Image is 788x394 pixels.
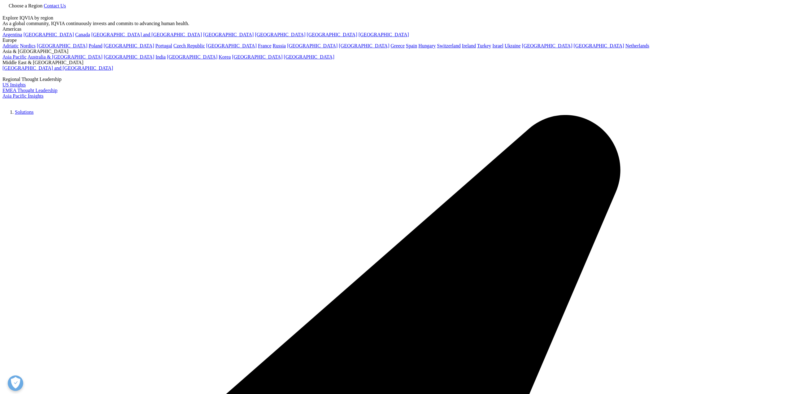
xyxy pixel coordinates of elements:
[505,43,521,48] a: Ukraine
[2,77,786,82] div: Regional Thought Leadership
[2,65,113,71] a: [GEOGRAPHIC_DATA] and [GEOGRAPHIC_DATA]
[418,43,436,48] a: Hungary
[492,43,503,48] a: Israel
[44,3,66,8] a: Contact Us
[28,54,102,60] a: Australia & [GEOGRAPHIC_DATA]
[15,109,33,115] a: Solutions
[2,43,19,48] a: Adriatic
[406,43,417,48] a: Spain
[258,43,272,48] a: France
[8,375,23,391] button: Open Preferences
[167,54,217,60] a: [GEOGRAPHIC_DATA]
[24,32,74,37] a: [GEOGRAPHIC_DATA]
[437,43,460,48] a: Switzerland
[2,82,26,87] a: US Insights
[462,43,476,48] a: Ireland
[89,43,102,48] a: Poland
[155,43,172,48] a: Portugal
[625,43,649,48] a: Netherlands
[91,32,202,37] a: [GEOGRAPHIC_DATA] and [GEOGRAPHIC_DATA]
[2,21,786,26] div: As a global community, IQVIA continuously invests and commits to advancing human health.
[574,43,624,48] a: [GEOGRAPHIC_DATA]
[2,54,27,60] a: Asia Pacific
[2,93,43,99] a: Asia Pacific Insights
[203,32,254,37] a: [GEOGRAPHIC_DATA]
[37,43,87,48] a: [GEOGRAPHIC_DATA]
[2,88,57,93] a: EMEA Thought Leadership
[173,43,205,48] a: Czech Republic
[2,49,786,54] div: Asia & [GEOGRAPHIC_DATA]
[155,54,166,60] a: India
[2,38,786,43] div: Europe
[9,3,42,8] span: Choose a Region
[206,43,257,48] a: [GEOGRAPHIC_DATA]
[390,43,404,48] a: Greece
[359,32,409,37] a: [GEOGRAPHIC_DATA]
[522,43,572,48] a: [GEOGRAPHIC_DATA]
[255,32,305,37] a: [GEOGRAPHIC_DATA]
[104,54,154,60] a: [GEOGRAPHIC_DATA]
[20,43,36,48] a: Nordics
[284,54,334,60] a: [GEOGRAPHIC_DATA]
[339,43,389,48] a: [GEOGRAPHIC_DATA]
[2,15,786,21] div: Explore IQVIA by region
[232,54,282,60] a: [GEOGRAPHIC_DATA]
[2,60,786,65] div: Middle East & [GEOGRAPHIC_DATA]
[2,26,786,32] div: Americas
[75,32,90,37] a: Canada
[104,43,154,48] a: [GEOGRAPHIC_DATA]
[477,43,491,48] a: Turkey
[273,43,286,48] a: Russia
[219,54,231,60] a: Korea
[287,43,337,48] a: [GEOGRAPHIC_DATA]
[307,32,357,37] a: [GEOGRAPHIC_DATA]
[2,32,22,37] a: Argentina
